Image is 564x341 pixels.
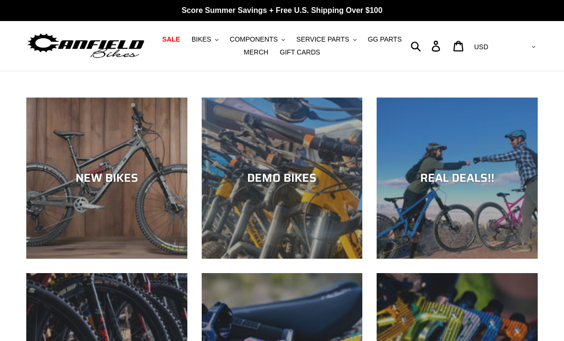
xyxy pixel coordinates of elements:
button: COMPONENTS [225,33,290,46]
span: SERVICE PARTS [296,35,349,44]
a: REAL DEALS!! [377,98,538,259]
span: COMPONENTS [230,35,278,44]
a: NEW BIKES [26,98,187,259]
span: MERCH [244,48,268,56]
span: GG PARTS [368,35,401,44]
span: BIKES [192,35,211,44]
a: SALE [157,33,184,46]
a: GIFT CARDS [275,46,325,59]
div: DEMO BIKES [202,171,363,185]
div: REAL DEALS!! [377,171,538,185]
button: SERVICE PARTS [292,33,361,46]
a: DEMO BIKES [202,98,363,259]
span: SALE [162,35,180,44]
button: BIKES [187,33,223,46]
img: Canfield Bikes [26,31,146,61]
a: MERCH [239,46,273,59]
span: GIFT CARDS [280,48,320,56]
a: GG PARTS [363,33,406,46]
div: NEW BIKES [26,171,187,185]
